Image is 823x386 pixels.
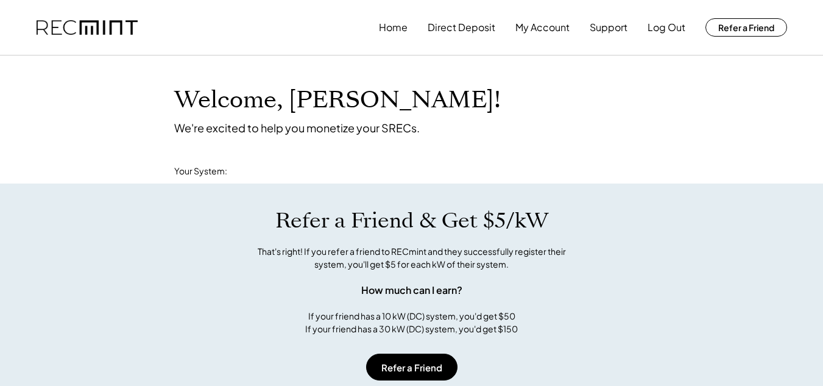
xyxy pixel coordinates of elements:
[244,245,579,271] div: That's right! If you refer a friend to RECmint and they successfully register their system, you'l...
[174,86,501,115] h1: Welcome, [PERSON_NAME]!
[379,15,408,40] button: Home
[305,310,518,335] div: If your friend has a 10 kW (DC) system, you'd get $50 If your friend has a 30 kW (DC) system, you...
[515,15,570,40] button: My Account
[361,283,462,298] div: How much can I earn?
[366,354,457,381] button: Refer a Friend
[174,121,420,135] div: We're excited to help you monetize your SRECs.
[590,15,627,40] button: Support
[37,20,138,35] img: recmint-logotype%403x.png
[648,15,685,40] button: Log Out
[705,18,787,37] button: Refer a Friend
[174,165,227,177] div: Your System:
[428,15,495,40] button: Direct Deposit
[275,208,548,234] h1: Refer a Friend & Get $5/kW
